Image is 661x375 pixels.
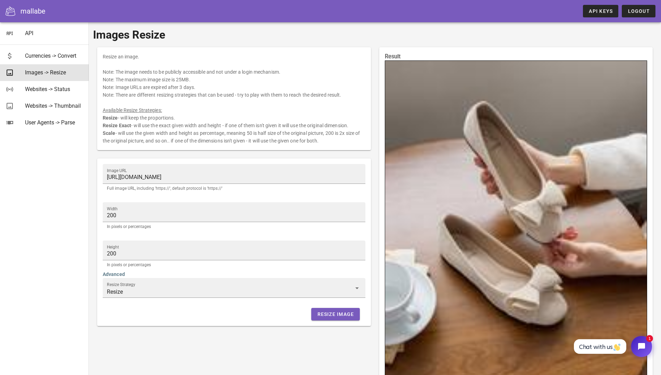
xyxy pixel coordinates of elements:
b: Resize [103,115,118,121]
div: Resize an image. Note: The image needs to be publicly accessible and not under a login mechanism.... [97,47,371,150]
span: Logout [627,8,650,14]
span: Resize Image [317,311,354,317]
button: Resize Image [311,308,359,320]
div: Websites -> Thumbnail [25,103,83,109]
div: User Agents -> Parse [25,119,83,126]
b: Scale [103,130,116,136]
div: Full image URL, including 'https://', default protocol is 'https://' [107,186,361,190]
a: API Keys [583,5,618,17]
label: Resize Strategy [107,282,135,287]
label: Height [107,245,119,250]
label: Image URL [107,168,127,173]
div: In pixels or percentages [107,263,361,267]
b: Resize Exact [103,123,131,128]
div: Currencies -> Convert [25,52,83,59]
label: Width [107,206,118,212]
h3: Result [385,53,647,60]
button: Logout [622,5,655,17]
h1: Images Resize [93,26,657,43]
div: API [25,30,83,36]
div: Images -> Resize [25,69,83,76]
iframe: Tidio Chat [566,330,658,363]
span: API Keys [588,8,613,14]
h4: Advanced [103,270,365,278]
div: mallabe [20,6,45,16]
div: In pixels or percentages [107,225,361,229]
div: Websites -> Status [25,86,83,92]
u: Available Resize Strategies: [103,107,162,113]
